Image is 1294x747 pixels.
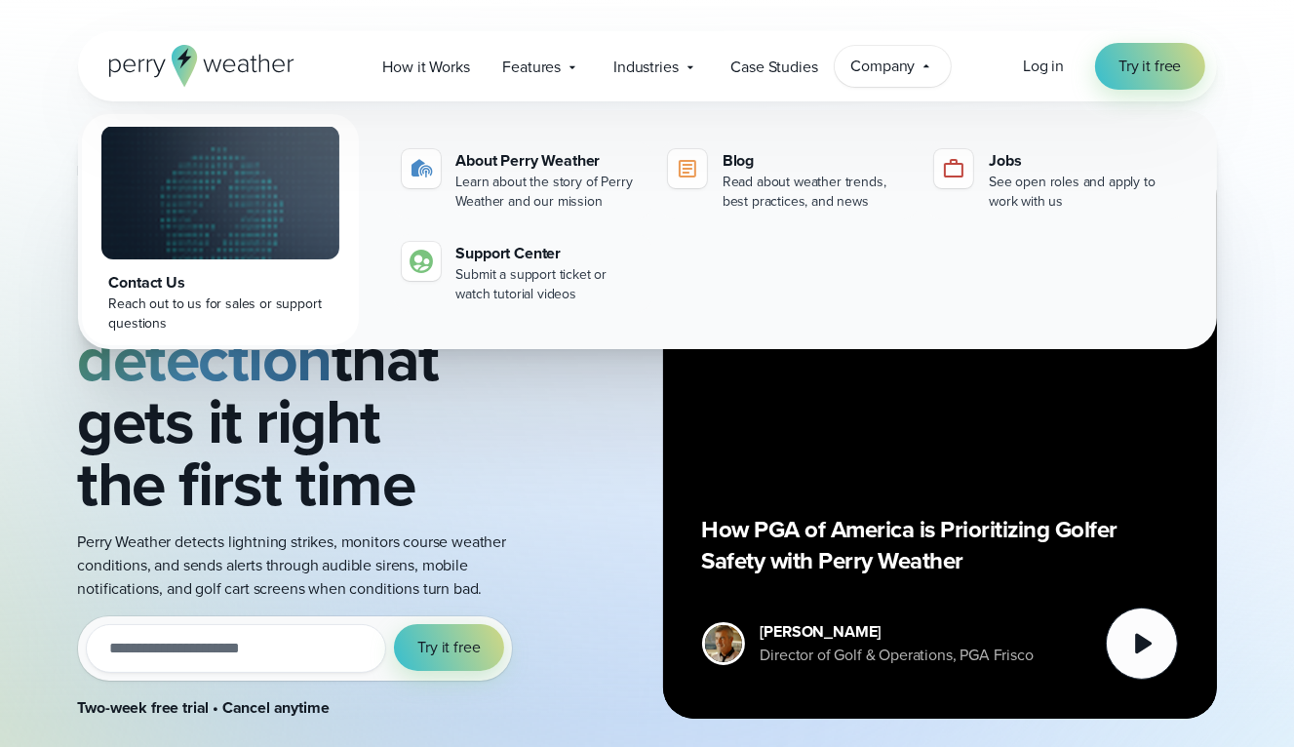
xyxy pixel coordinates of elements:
[394,141,652,219] a: About Perry Weather Learn about the story of Perry Weather and our mission
[731,56,818,79] span: Case Studies
[394,234,652,312] a: Support Center Submit a support ticket or watch tutorial videos
[456,173,645,212] div: Learn about the story of Perry Weather and our mission
[394,624,503,671] button: Try it free
[82,114,359,345] a: Contact Us Reach out to us for sales or support questions
[78,531,534,601] p: Perry Weather detects lightning strikes, monitors course weather conditions, and sends alerts thr...
[761,644,1034,667] div: Director of Golf & Operations, PGA Frisco
[456,149,645,173] div: About Perry Weather
[1023,55,1064,78] a: Log in
[78,203,534,515] h2: that gets it right the first time
[715,47,835,87] a: Case Studies
[417,636,480,659] span: Try it free
[613,56,678,79] span: Industries
[366,47,486,87] a: How it Works
[1023,55,1064,77] span: Log in
[1118,55,1181,78] span: Try it free
[109,295,332,334] div: Reach out to us for sales or support questions
[660,141,919,219] a: Blog Read about weather trends, best practices, and news
[676,157,699,180] img: blog-icon.svg
[1095,43,1204,90] a: Try it free
[989,149,1177,173] div: Jobs
[723,149,911,173] div: Blog
[456,265,645,304] div: Submit a support ticket or watch tutorial videos
[456,242,645,265] div: Support Center
[109,271,332,295] div: Contact Us
[926,141,1185,219] a: Jobs See open roles and apply to work with us
[410,157,433,180] img: about-icon.svg
[502,56,561,79] span: Features
[382,56,469,79] span: How it Works
[702,514,1178,576] p: How PGA of America is Prioritizing Golfer Safety with Perry Weather
[723,173,911,212] div: Read about weather trends, best practices, and news
[78,696,330,719] strong: Two-week free trial • Cancel anytime
[989,173,1177,212] div: See open roles and apply to work with us
[410,250,433,273] img: contact-icon.svg
[705,625,742,662] img: Paul Earnest, Director of Golf & Operations, PGA Frisco Headshot
[851,55,916,78] span: Company
[761,620,1034,644] div: [PERSON_NAME]
[942,157,965,180] img: jobs-icon-1.svg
